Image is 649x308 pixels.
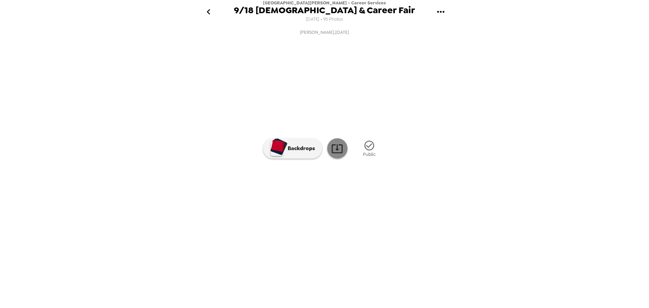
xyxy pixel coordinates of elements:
[234,6,415,15] span: 9/18 [DEMOGRAPHIC_DATA] & Career Fair
[430,1,452,23] button: gallery menu
[257,36,392,46] img: gallery
[189,26,460,48] button: [PERSON_NAME],[DATE]
[299,184,350,219] img: gallery
[354,184,405,219] img: gallery
[263,138,322,159] button: Backdrops
[353,136,386,161] button: Public
[408,184,460,219] img: gallery
[300,28,349,36] span: [PERSON_NAME] , [DATE]
[284,144,315,152] p: Backdrops
[363,151,376,157] span: Public
[197,1,219,23] button: go back
[306,15,343,24] span: [DATE] • 95 Photos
